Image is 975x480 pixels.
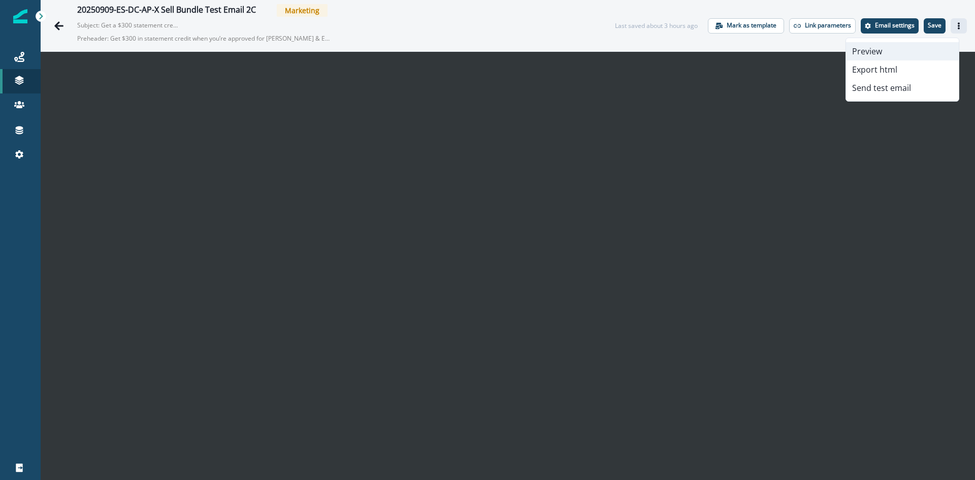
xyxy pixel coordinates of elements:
[951,18,967,34] button: Actions
[805,22,851,29] p: Link parameters
[789,18,856,34] button: Link parameters
[924,18,946,34] button: Save
[846,42,959,60] button: Preview
[277,4,328,17] span: Marketing
[861,18,919,34] button: Settings
[708,18,784,34] button: Mark as template
[846,60,959,79] button: Export html
[727,22,776,29] p: Mark as template
[875,22,915,29] p: Email settings
[77,5,256,16] div: 20250909-ES-DC-AP-X Sell Bundle Test Email 2C
[846,79,959,97] button: Send test email
[49,16,69,36] button: Go back
[928,22,941,29] p: Save
[615,21,698,30] div: Last saved about 3 hours ago
[77,17,179,30] p: Subject: Get a $300 statement credit when you automate expense reporting
[13,9,27,23] img: Inflection
[77,30,331,47] p: Preheader: Get $300 in statement credit when you’re approved for [PERSON_NAME] & Expense.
